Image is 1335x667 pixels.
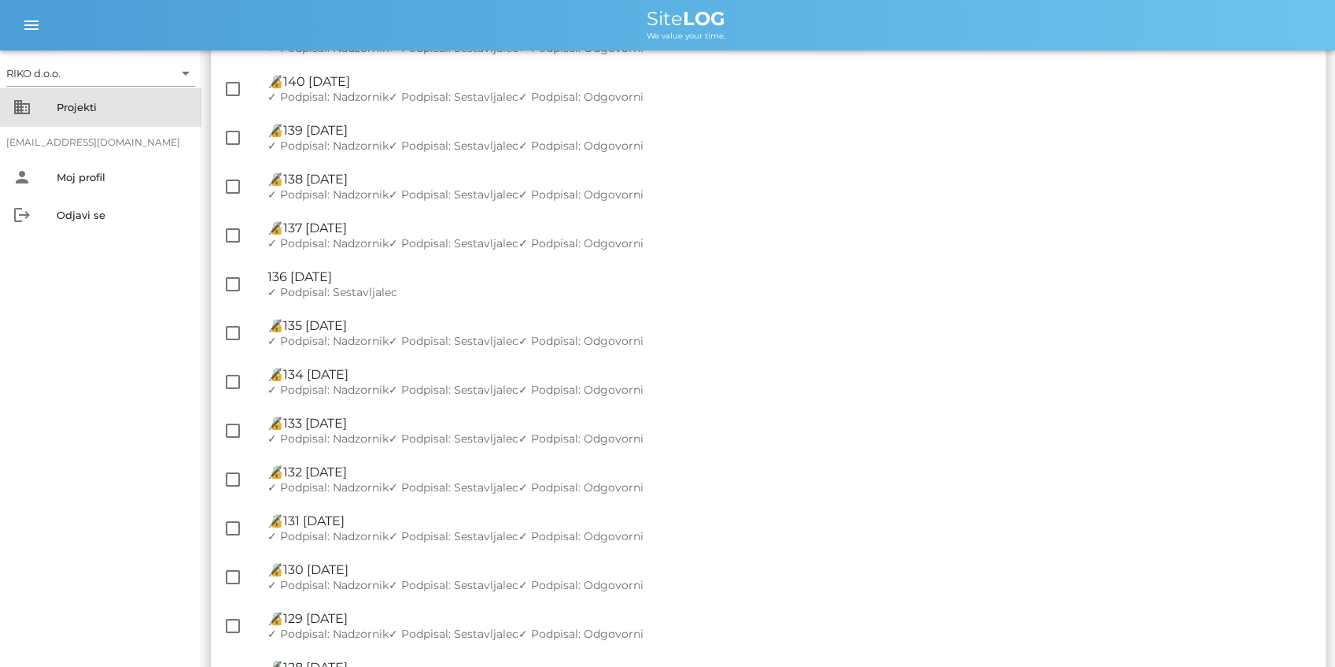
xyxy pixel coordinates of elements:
[57,101,189,113] div: Projekti
[389,627,518,641] span: ✓ Podpisal: Sestavljalec
[267,74,1313,89] div: 140 [DATE]
[647,31,725,41] span: We value your time.
[267,562,1313,577] div: 130 [DATE]
[518,236,644,250] span: ✓ Podpisal: Odgovorni
[389,480,518,495] span: ✓ Podpisal: Sestavljalec
[518,627,644,641] span: ✓ Podpisal: Odgovorni
[1256,591,1335,667] div: Pripomoček za klepet
[6,61,195,86] div: RIKO d.o.o.
[389,383,518,397] span: ✓ Podpisal: Sestavljalec
[267,562,283,577] span: 🔏
[267,318,1313,333] div: 135 [DATE]
[267,480,389,495] span: ✓ Podpisal: Nadzornik
[267,627,389,641] span: ✓ Podpisal: Nadzornik
[389,139,518,153] span: ✓ Podpisal: Sestavljalec
[267,529,389,543] span: ✓ Podpisal: Nadzornik
[518,529,644,543] span: ✓ Podpisal: Odgovorni
[267,416,283,431] span: 🔏
[267,611,283,626] span: 🔏
[267,611,1313,626] div: 129 [DATE]
[267,187,389,202] span: ✓ Podpisal: Nadzornik
[647,7,725,30] span: Site
[267,383,389,397] span: ✓ Podpisal: Nadzornik
[267,269,1313,284] div: 136 [DATE]
[683,7,725,30] b: LOG
[267,220,283,235] span: 🔏
[267,465,283,480] span: 🔏
[267,74,283,89] span: 🔏
[267,367,1313,382] div: 134 [DATE]
[518,90,644,104] span: ✓ Podpisal: Odgovorni
[518,187,644,202] span: ✓ Podpisal: Odgovorni
[1256,591,1335,667] iframe: Chat Widget
[267,90,389,104] span: ✓ Podpisal: Nadzornik
[267,123,283,138] span: 🔏
[389,529,518,543] span: ✓ Podpisal: Sestavljalec
[267,578,389,592] span: ✓ Podpisal: Nadzornik
[13,98,31,117] i: business
[267,513,1313,528] div: 131 [DATE]
[267,285,397,299] span: ✓ Podpisal: Sestavljalec
[267,432,389,446] span: ✓ Podpisal: Nadzornik
[389,90,518,104] span: ✓ Podpisal: Sestavljalec
[518,139,644,153] span: ✓ Podpisal: Odgovorni
[6,66,61,80] div: RIKO d.o.o.
[518,334,644,348] span: ✓ Podpisal: Odgovorni
[267,334,389,348] span: ✓ Podpisal: Nadzornik
[267,416,1313,431] div: 133 [DATE]
[267,172,283,187] span: 🔏
[267,172,1313,187] div: 138 [DATE]
[22,16,41,35] i: menu
[267,139,389,153] span: ✓ Podpisal: Nadzornik
[518,383,644,397] span: ✓ Podpisal: Odgovorni
[518,480,644,495] span: ✓ Podpisal: Odgovorni
[389,432,518,446] span: ✓ Podpisal: Sestavljalec
[267,236,389,250] span: ✓ Podpisal: Nadzornik
[389,334,518,348] span: ✓ Podpisal: Sestavljalec
[389,578,518,592] span: ✓ Podpisal: Sestavljalec
[57,171,189,183] div: Moj profil
[176,64,195,83] i: arrow_drop_down
[57,209,189,221] div: Odjavi se
[13,168,31,187] i: person
[518,432,644,446] span: ✓ Podpisal: Odgovorni
[267,465,1313,480] div: 132 [DATE]
[267,318,283,333] span: 🔏
[267,123,1313,138] div: 139 [DATE]
[267,367,283,382] span: 🔏
[267,513,283,528] span: 🔏
[389,236,518,250] span: ✓ Podpisal: Sestavljalec
[13,206,31,224] i: logout
[389,187,518,202] span: ✓ Podpisal: Sestavljalec
[267,220,1313,235] div: 137 [DATE]
[518,578,644,592] span: ✓ Podpisal: Odgovorni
